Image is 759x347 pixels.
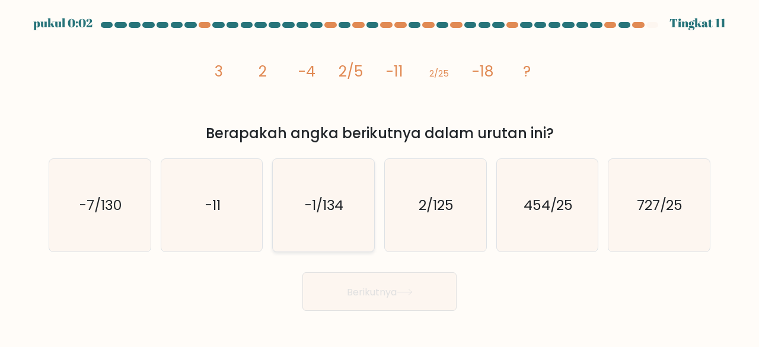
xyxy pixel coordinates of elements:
text: -7/130 [79,195,122,215]
tspan: 2/25 [429,67,449,79]
font: Tingkat 11 [669,15,726,31]
tspan: -18 [473,61,494,82]
text: -1/134 [305,195,344,215]
tspan: 3 [215,61,223,82]
tspan: 2/5 [339,61,363,82]
text: 2/125 [419,195,454,215]
tspan: -11 [387,61,404,82]
font: Berikutnya [347,285,397,298]
font: Berapakah angka berikutnya dalam urutan ini? [206,123,554,143]
text: -11 [205,195,221,215]
tspan: 2 [259,61,267,82]
font: pukul 0:02 [33,15,93,31]
text: 727/25 [637,195,683,215]
tspan: -4 [298,61,315,82]
text: 454/25 [524,195,573,215]
button: Berikutnya [302,272,457,311]
tspan: ? [523,61,531,82]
